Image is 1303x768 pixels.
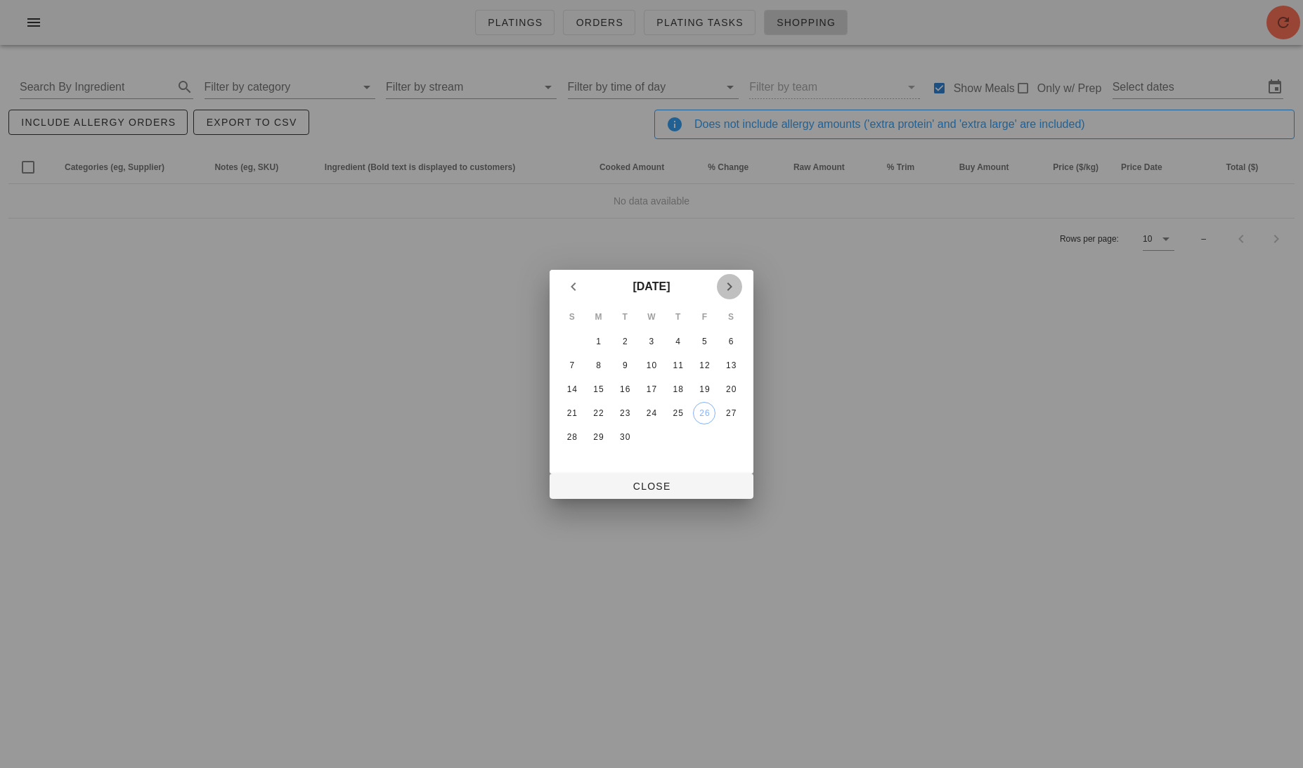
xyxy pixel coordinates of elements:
[718,305,744,329] th: S
[561,384,583,394] div: 14
[717,274,742,299] button: Next month
[640,402,663,424] button: 24
[614,354,636,377] button: 9
[588,384,610,394] div: 15
[561,432,583,442] div: 28
[614,426,636,448] button: 30
[561,402,583,424] button: 21
[667,384,689,394] div: 18
[627,273,675,301] button: [DATE]
[640,330,663,353] button: 3
[614,408,636,418] div: 23
[640,378,663,401] button: 17
[588,402,610,424] button: 22
[693,378,715,401] button: 19
[667,354,689,377] button: 11
[720,337,742,346] div: 6
[588,378,610,401] button: 15
[692,305,718,329] th: F
[588,426,610,448] button: 29
[640,408,663,418] div: 24
[694,408,715,418] div: 26
[640,337,663,346] div: 3
[614,337,636,346] div: 2
[639,305,664,329] th: W
[586,305,611,329] th: M
[666,305,691,329] th: T
[720,378,742,401] button: 20
[614,432,636,442] div: 30
[720,408,742,418] div: 27
[614,378,636,401] button: 16
[588,330,610,353] button: 1
[667,408,689,418] div: 25
[640,360,663,370] div: 10
[561,354,583,377] button: 7
[614,360,636,370] div: 9
[640,354,663,377] button: 10
[561,408,583,418] div: 21
[561,378,583,401] button: 14
[561,426,583,448] button: 28
[588,408,610,418] div: 22
[614,330,636,353] button: 2
[720,354,742,377] button: 13
[667,378,689,401] button: 18
[614,402,636,424] button: 23
[667,337,689,346] div: 4
[559,305,585,329] th: S
[561,360,583,370] div: 7
[693,337,715,346] div: 5
[588,354,610,377] button: 8
[588,432,610,442] div: 29
[720,360,742,370] div: 13
[693,330,715,353] button: 5
[720,402,742,424] button: 27
[693,402,715,424] button: 26
[667,360,689,370] div: 11
[640,384,663,394] div: 17
[588,337,610,346] div: 1
[561,481,742,492] span: Close
[561,274,586,299] button: Previous month
[614,384,636,394] div: 16
[693,384,715,394] div: 19
[720,384,742,394] div: 20
[588,360,610,370] div: 8
[667,402,689,424] button: 25
[550,474,753,499] button: Close
[612,305,637,329] th: T
[720,330,742,353] button: 6
[667,330,689,353] button: 4
[693,354,715,377] button: 12
[693,360,715,370] div: 12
